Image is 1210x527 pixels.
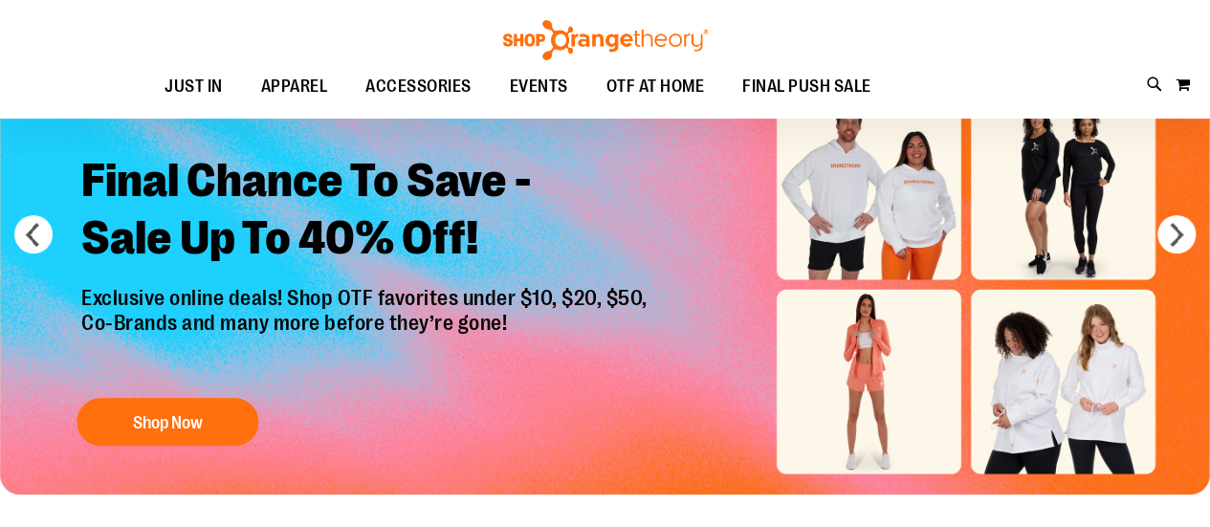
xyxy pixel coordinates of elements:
[145,65,242,109] a: JUST IN
[346,65,491,109] a: ACCESSORIES
[242,65,347,109] a: APPAREL
[606,65,705,108] span: OTF AT HOME
[723,65,891,109] a: FINAL PUSH SALE
[587,65,724,109] a: OTF AT HOME
[261,65,328,108] span: APPAREL
[67,286,667,380] p: Exclusive online deals! Shop OTF favorites under $10, $20, $50, Co-Brands and many more before th...
[67,138,667,286] h2: Final Chance To Save - Sale Up To 40% Off!
[500,20,711,60] img: Shop Orangetheory
[77,398,258,446] button: Shop Now
[742,65,871,108] span: FINAL PUSH SALE
[67,138,667,456] a: Final Chance To Save -Sale Up To 40% Off! Exclusive online deals! Shop OTF favorites under $10, $...
[510,65,568,108] span: EVENTS
[14,215,53,253] button: prev
[165,65,223,108] span: JUST IN
[491,65,587,109] a: EVENTS
[365,65,472,108] span: ACCESSORIES
[1157,215,1196,253] button: next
